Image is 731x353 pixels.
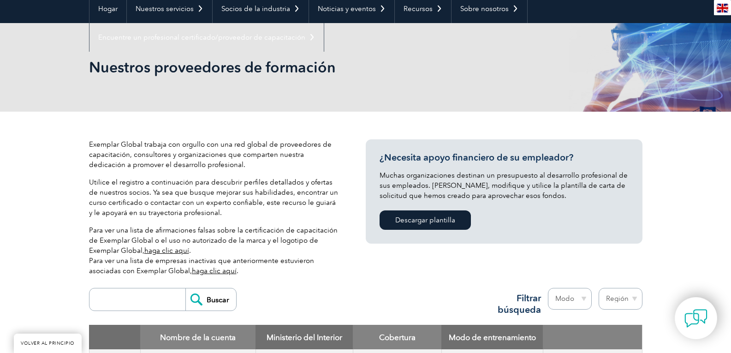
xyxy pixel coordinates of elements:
img: en [717,4,728,12]
a: haga clic aquí [144,246,189,255]
font: . [189,246,191,255]
font: Descargar plantilla [395,216,455,224]
font: ¿Necesita apoyo financiero de su empleador? [380,152,573,163]
font: Ministerio del Interior [267,333,342,342]
font: Filtrar búsqueda [498,293,541,315]
a: Encuentre un profesional certificado/proveedor de capacitación [89,23,324,52]
font: Para ver una lista de afirmaciones falsas sobre la certificación de capacitación de Exemplar Glob... [89,226,338,255]
th: Ministerio del Interior: activar para ordenar columnas en orden ascendente [256,325,353,349]
a: Descargar plantilla [380,210,471,230]
th: Modo de Entrenamiento: activar para ordenar la columna de forma ascendente [441,325,543,349]
font: Hogar [98,5,118,13]
a: haga clic aquí [192,267,237,275]
font: VOLVER AL PRINCIPIO [21,341,75,346]
font: . [237,267,238,275]
font: Exemplar Global trabaja con orgullo con una red global de proveedores de capacitación, consultore... [89,140,332,169]
input: Buscar [185,288,236,311]
font: Utilice el registro a continuación para descubrir perfiles detallados y ofertas de nuestros socio... [89,178,338,217]
th: Cobertura: activar para ordenar la columna en orden ascendente [353,325,441,349]
font: Nuestros proveedores de formación [89,58,336,76]
th: Nombre de la cuenta: activar para ordenar la columna en sentido descendente [140,325,256,349]
font: Muchas organizaciones destinan un presupuesto al desarrollo profesional de sus empleados. [PERSON... [380,171,628,200]
img: contact-chat.png [684,307,707,330]
font: Para ver una lista de empresas inactivas que anteriormente estuvieron asociadas con Exemplar Global, [89,257,314,275]
font: Noticias y eventos [318,5,376,13]
font: Socios de la industria [221,5,290,13]
font: Encuentre un profesional certificado/proveedor de capacitación [98,33,305,42]
font: Sobre nosotros [460,5,509,13]
font: Nuestros servicios [136,5,194,13]
font: Modo de entrenamiento [449,333,536,342]
a: VOLVER AL PRINCIPIO [14,334,82,353]
font: Recursos [404,5,433,13]
font: Nombre de la cuenta [160,333,236,342]
font: Cobertura [379,333,416,342]
th: : activar para ordenar la columna en orden ascendente [543,325,642,349]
